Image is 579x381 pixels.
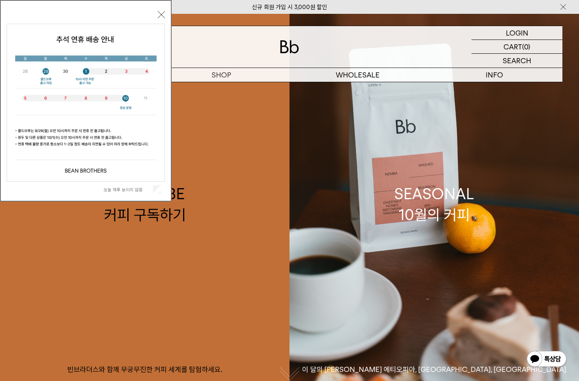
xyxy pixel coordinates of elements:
[104,187,151,192] label: 오늘 하루 보이지 않음
[522,40,530,53] p: (0)
[503,54,531,68] p: SEARCH
[503,40,522,53] p: CART
[471,26,562,40] a: LOGIN
[158,11,165,18] button: 닫기
[7,24,165,181] img: 5e4d662c6b1424087153c0055ceb1a13_140731.jpg
[426,68,562,82] p: INFO
[289,68,426,82] p: WHOLESALE
[104,183,186,225] div: SUBSCRIBE 커피 구독하기
[280,40,299,53] img: 로고
[252,4,327,11] a: 신규 회원 가입 시 3,000원 할인
[506,26,528,40] p: LOGIN
[526,350,567,369] img: 카카오톡 채널 1:1 채팅 버튼
[153,68,289,82] a: SHOP
[394,183,474,225] div: SEASONAL 10월의 커피
[471,40,562,54] a: CART (0)
[289,365,579,374] p: 이 달의 [PERSON_NAME] 에티오피아, [GEOGRAPHIC_DATA], [GEOGRAPHIC_DATA]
